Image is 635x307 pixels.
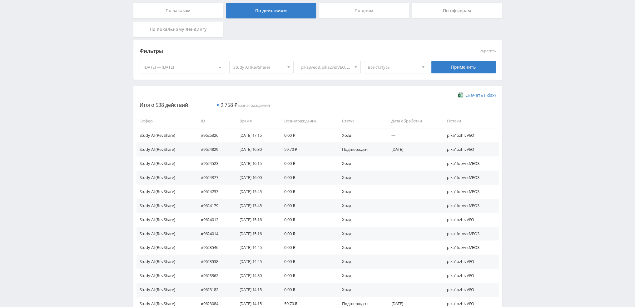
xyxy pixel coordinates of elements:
div: [DATE] — [DATE] [140,61,226,73]
td: 0,00 ₽ [278,199,336,213]
td: #9624253 [195,185,233,199]
td: 0,00 ₽ [278,156,336,171]
td: Холд [336,171,385,185]
td: #9624523 [195,156,233,171]
td: Холд [336,269,385,283]
td: Холд [336,283,385,297]
td: [DATE] 14:45 [233,240,278,255]
td: Study AI (RevShare) [136,227,195,241]
td: #9623182 [195,283,233,297]
span: 9 758 ₽ [221,102,237,108]
td: 0,00 ₽ [278,255,336,269]
td: Study AI (RevShare) [136,213,195,227]
td: [DATE] 14:45 [233,255,278,269]
td: Статус [336,114,385,128]
td: — [385,255,441,269]
td: Study AI (RevShare) [136,269,195,283]
td: Подтвержден [336,142,385,156]
td: 0,00 ₽ [278,283,336,297]
td: pika1fotvvidVEO3 [441,227,499,241]
td: Study AI (RevShare) [136,128,195,142]
div: По действиям [226,3,316,18]
td: Холд [336,185,385,199]
td: [DATE] 16:30 [233,142,278,156]
td: Холд [336,240,385,255]
td: pika1ozhivVEO [441,142,499,156]
span: вознаграждения [221,102,270,108]
td: 0,00 ₽ [278,269,336,283]
td: Время [233,114,278,128]
td: [DATE] 16:00 [233,171,278,185]
td: Study AI (RevShare) [136,185,195,199]
td: — [385,199,441,213]
td: — [385,185,441,199]
td: [DATE] [385,142,441,156]
td: Study AI (RevShare) [136,199,195,213]
td: #9624012 [195,213,233,227]
td: [DATE] 15:16 [233,213,278,227]
td: #9624377 [195,171,233,185]
td: Study AI (RevShare) [136,255,195,269]
td: 0,00 ₽ [278,213,336,227]
td: — [385,269,441,283]
td: Вознаграждение [278,114,336,128]
td: — [385,227,441,241]
td: — [385,240,441,255]
td: 0,00 ₽ [278,227,336,241]
td: #9624014 [195,227,233,241]
td: 59,70 ₽ [278,142,336,156]
div: Фильтры [140,47,406,56]
td: Холд [336,199,385,213]
td: pika1fotvvidVEO3 [441,240,499,255]
td: pika1fotvvidVEO3 [441,156,499,171]
td: Холд [336,255,385,269]
div: По заказам [133,3,223,18]
td: — [385,128,441,142]
td: Оффер [136,114,195,128]
button: сбросить [480,49,496,53]
div: По локальному лендингу [133,22,223,37]
span: pika3veo3, pika2vidVEO, pika1ozhivVEO, pika1fotvvidVEO3 [301,61,351,73]
td: Холд [336,128,385,142]
td: Study AI (RevShare) [136,240,195,255]
td: Холд [336,156,385,171]
span: Study AI (RevShare) [233,61,284,73]
td: Холд [336,227,385,241]
span: Скачать (.xlsx) [465,93,496,98]
div: По дням [319,3,409,18]
div: По офферам [412,3,502,18]
td: Холд [336,213,385,227]
td: pika1fotvvidVEO3 [441,185,499,199]
td: pika1fotvvidVEO3 [441,199,499,213]
div: Применить [431,61,496,73]
td: 0,00 ₽ [278,128,336,142]
img: xlsx [458,92,463,98]
td: [DATE] 17:15 [233,128,278,142]
td: #9623558 [195,255,233,269]
td: ID [195,114,233,128]
td: Study AI (RevShare) [136,156,195,171]
td: Потоки [441,114,499,128]
td: [DATE] 15:16 [233,227,278,241]
td: pika1ozhivVEO [441,283,499,297]
td: — [385,283,441,297]
td: — [385,156,441,171]
td: Study AI (RevShare) [136,283,195,297]
td: #9623362 [195,269,233,283]
td: pika1ozhivVEO [441,213,499,227]
td: #9625326 [195,128,233,142]
td: 0,00 ₽ [278,240,336,255]
td: pika1ozhivVEO [441,255,499,269]
td: [DATE] 15:45 [233,185,278,199]
span: Итого 538 действий [140,102,188,108]
td: #9624829 [195,142,233,156]
span: Все статусы [368,61,419,73]
td: pika1fotvvidVEO3 [441,171,499,185]
td: Study AI (RevShare) [136,171,195,185]
td: 0,00 ₽ [278,171,336,185]
td: [DATE] 16:15 [233,156,278,171]
td: 0,00 ₽ [278,185,336,199]
td: — [385,213,441,227]
td: pika1ozhivVEO [441,128,499,142]
td: [DATE] 15:45 [233,199,278,213]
